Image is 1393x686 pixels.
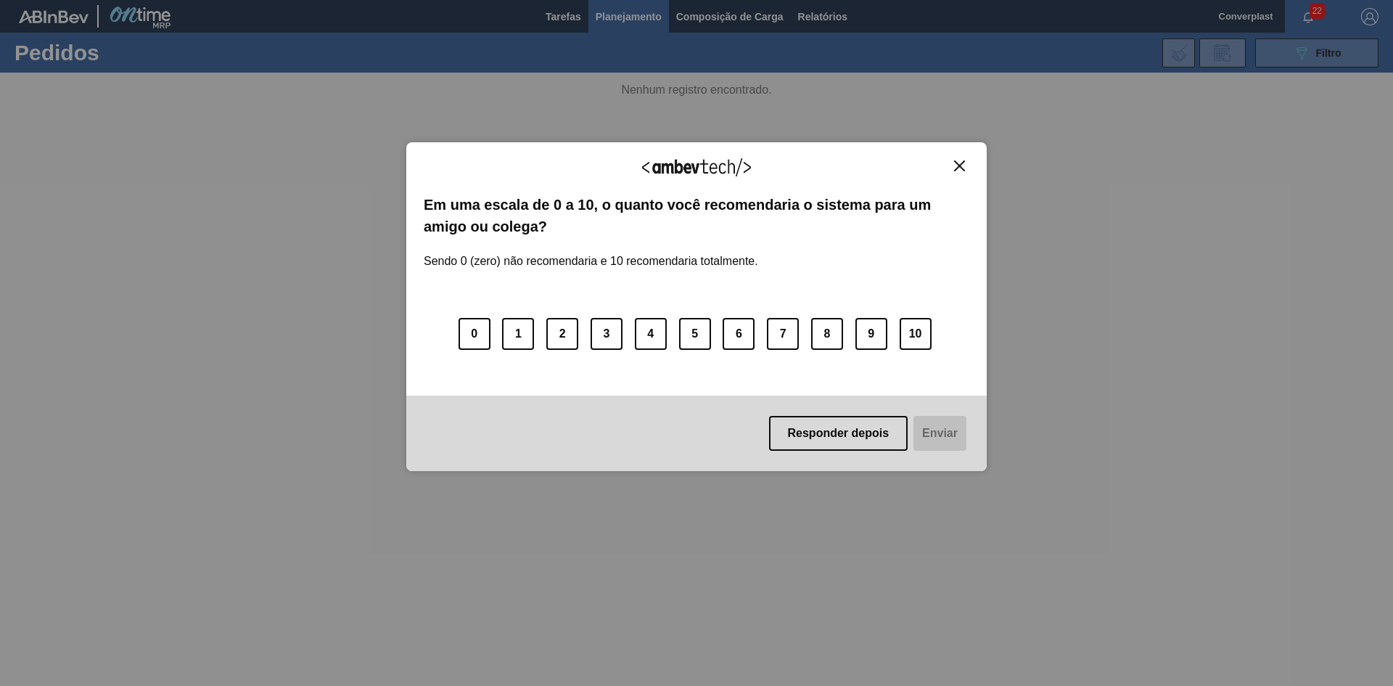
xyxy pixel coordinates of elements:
[546,318,578,350] button: 2
[502,318,534,350] button: 1
[591,318,622,350] button: 3
[855,318,887,350] button: 9
[424,237,758,268] label: Sendo 0 (zero) não recomendaria e 10 recomendaria totalmente.
[767,318,799,350] button: 7
[459,318,490,350] button: 0
[642,158,751,176] img: Logo Ambevtech
[954,160,965,171] img: Close
[635,318,667,350] button: 4
[950,160,969,172] button: Close
[723,318,755,350] button: 6
[424,194,969,238] label: Em uma escala de 0 a 10, o quanto você recomendaria o sistema para um amigo ou colega?
[769,416,908,451] button: Responder depois
[811,318,843,350] button: 8
[900,318,932,350] button: 10
[679,318,711,350] button: 5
